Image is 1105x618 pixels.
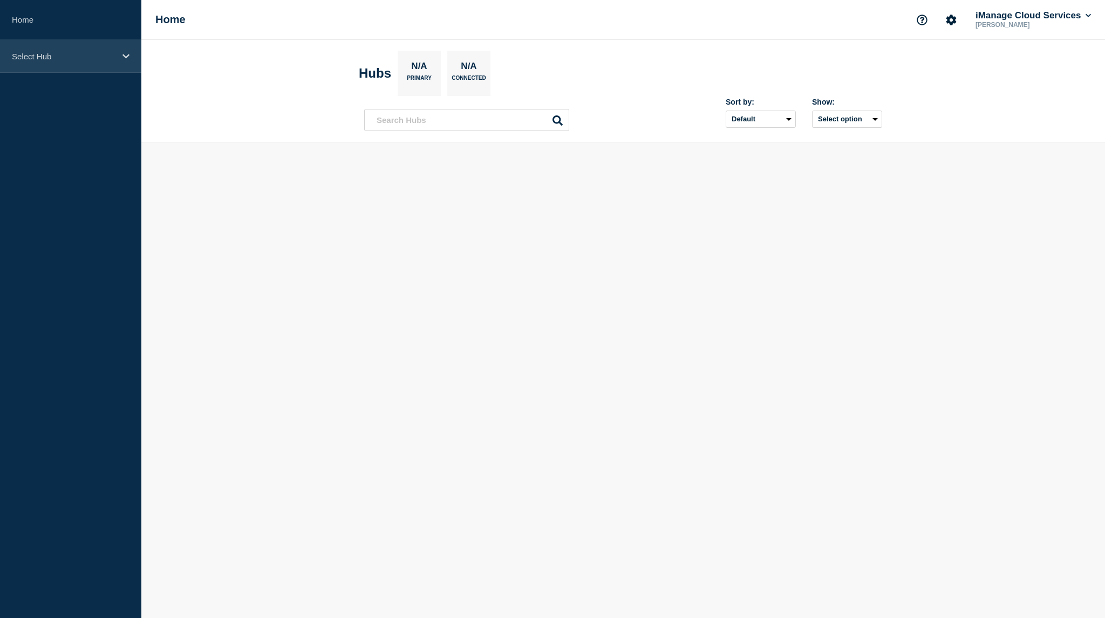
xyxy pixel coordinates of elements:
[359,66,391,81] h2: Hubs
[12,52,115,61] p: Select Hub
[940,9,963,31] button: Account settings
[452,75,486,86] p: Connected
[407,61,431,75] p: N/A
[973,10,1093,21] button: iManage Cloud Services
[911,9,933,31] button: Support
[726,98,796,106] div: Sort by:
[407,75,432,86] p: Primary
[457,61,481,75] p: N/A
[812,111,882,128] button: Select option
[364,109,569,131] input: Search Hubs
[155,13,186,26] h1: Home
[726,111,796,128] select: Sort by
[973,21,1086,29] p: [PERSON_NAME]
[812,98,882,106] div: Show:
